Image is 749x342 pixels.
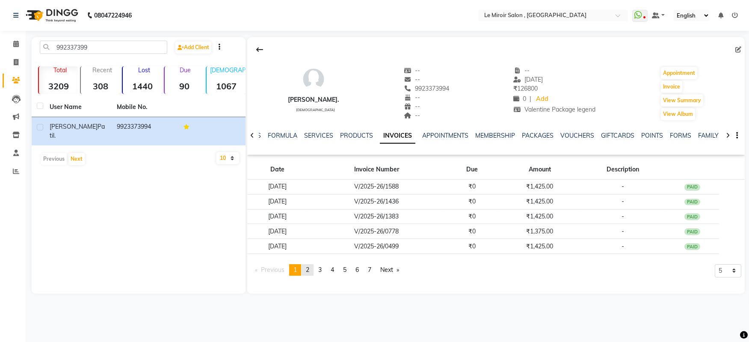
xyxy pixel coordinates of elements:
[404,76,420,83] span: --
[247,180,308,195] td: [DATE]
[404,67,420,74] span: --
[247,194,308,209] td: [DATE]
[404,94,420,101] span: --
[513,95,526,103] span: 0
[622,198,624,205] span: -
[445,209,499,224] td: ₹0
[22,3,80,27] img: logo
[661,81,682,93] button: Invoice
[535,93,550,105] a: Add
[175,41,211,53] a: Add Client
[44,97,112,117] th: User Name
[445,239,499,254] td: ₹0
[513,106,595,113] span: Valentine Package legend
[126,66,162,74] p: Lost
[355,266,359,274] span: 6
[340,132,373,139] a: PRODUCTS
[661,108,695,120] button: View Album
[306,266,309,274] span: 2
[622,242,624,250] span: -
[112,97,179,117] th: Mobile No.
[165,81,204,91] strong: 90
[499,239,580,254] td: ₹1,425.00
[422,132,468,139] a: APPOINTMENTS
[445,180,499,195] td: ₹0
[522,132,554,139] a: PACKAGES
[380,128,415,144] a: INVOICES
[308,209,445,224] td: V/2025-26/1383
[445,160,499,180] th: Due
[207,81,246,91] strong: 1067
[293,266,297,274] span: 1
[661,67,697,79] button: Appointment
[513,85,538,92] span: 126800
[404,103,420,110] span: --
[308,194,445,209] td: V/2025-26/1436
[376,264,403,276] a: Next
[94,3,132,27] b: 08047224946
[304,132,333,139] a: SERVICES
[247,239,308,254] td: [DATE]
[530,94,531,103] span: |
[288,95,339,104] div: [PERSON_NAME].
[684,184,701,191] div: PAID
[296,108,335,112] span: [DEMOGRAPHIC_DATA]
[68,153,85,165] button: Next
[247,209,308,224] td: [DATE]
[251,264,404,276] nav: Pagination
[499,224,580,239] td: ₹1,375.00
[560,132,594,139] a: VOUCHERS
[308,160,445,180] th: Invoice Number
[308,180,445,195] td: V/2025-26/1588
[445,194,499,209] td: ₹0
[475,132,515,139] a: MEMBERSHIP
[684,228,701,235] div: PAID
[499,180,580,195] td: ₹1,425.00
[513,76,543,83] span: [DATE]
[42,66,78,74] p: Total
[368,266,371,274] span: 7
[81,81,120,91] strong: 308
[308,224,445,239] td: V/2025-26/0778
[601,132,634,139] a: GIFTCARDS
[698,132,719,139] a: FAMILY
[50,123,98,130] span: [PERSON_NAME]
[123,81,162,91] strong: 1440
[301,66,326,92] img: avatar
[513,67,530,74] span: --
[661,94,703,106] button: View Summary
[684,199,701,206] div: PAID
[641,132,663,139] a: POINTS
[622,212,624,220] span: -
[404,112,420,119] span: --
[499,194,580,209] td: ₹1,425.00
[40,41,167,54] input: Search by Name/Mobile/Email/Code
[513,85,517,92] span: ₹
[84,66,120,74] p: Recent
[499,209,580,224] td: ₹1,425.00
[308,239,445,254] td: V/2025-26/0499
[343,266,346,274] span: 5
[684,213,701,220] div: PAID
[622,183,624,190] span: -
[445,224,499,239] td: ₹0
[268,132,297,139] a: FORMULA
[112,117,179,145] td: 9923373994
[318,266,322,274] span: 3
[39,81,78,91] strong: 3209
[331,266,334,274] span: 4
[622,227,624,235] span: -
[684,243,701,250] div: PAID
[580,160,666,180] th: Description
[251,41,269,58] div: Back to Client
[247,160,308,180] th: Date
[499,160,580,180] th: Amount
[166,66,204,74] p: Due
[210,66,246,74] p: [DEMOGRAPHIC_DATA]
[261,266,284,274] span: Previous
[247,224,308,239] td: [DATE]
[670,132,691,139] a: FORMS
[404,85,449,92] span: 9923373994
